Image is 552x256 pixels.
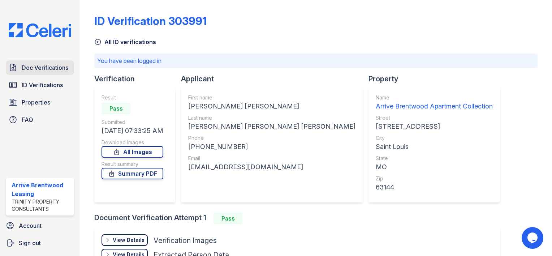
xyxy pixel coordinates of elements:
span: FAQ [22,115,33,124]
div: Street [376,114,493,121]
div: Pass [214,213,242,224]
div: MO [376,162,493,172]
a: ID Verifications [6,78,74,92]
img: CE_Logo_Blue-a8612792a0a2168367f1c8372b55b34899dd931a85d93a1a3d3e32e68fde9ad4.png [3,23,77,37]
div: [DATE] 07:33:25 AM [102,126,163,136]
div: Arrive Brentwood Apartment Collection [376,101,493,111]
a: Properties [6,95,74,110]
div: 63144 [376,182,493,192]
a: FAQ [6,112,74,127]
a: Summary PDF [102,168,163,179]
div: Name [376,94,493,101]
div: Verification [94,74,181,84]
div: Property [368,74,506,84]
div: Zip [376,175,493,182]
div: Saint Louis [376,142,493,152]
div: First name [188,94,355,101]
span: Doc Verifications [22,63,68,72]
div: Last name [188,114,355,121]
div: [STREET_ADDRESS] [376,121,493,132]
div: [PERSON_NAME] [PERSON_NAME] [188,101,355,111]
div: City [376,135,493,142]
div: Result [102,94,163,101]
p: You have been logged in [97,56,535,65]
div: Arrive Brentwood Leasing [12,181,71,198]
div: State [376,155,493,162]
div: Applicant [181,74,368,84]
a: All Images [102,146,163,158]
div: Document Verification Attempt 1 [94,213,506,224]
div: [EMAIL_ADDRESS][DOMAIN_NAME] [188,162,355,172]
span: Sign out [19,239,41,247]
span: ID Verifications [22,81,63,89]
div: ID Verification 303991 [94,14,207,27]
a: Sign out [3,236,77,250]
div: Email [188,155,355,162]
span: Account [19,221,42,230]
div: [PHONE_NUMBER] [188,142,355,152]
div: Pass [102,103,130,114]
div: View Details [113,236,145,244]
div: Verification Images [154,235,217,246]
div: Download Images [102,139,163,146]
a: Account [3,218,77,233]
a: Doc Verifications [6,60,74,75]
div: Trinity Property Consultants [12,198,71,213]
iframe: chat widget [522,227,545,249]
div: Submitted [102,119,163,126]
a: All ID verifications [94,38,156,46]
div: Result summary [102,161,163,168]
span: Properties [22,98,50,107]
div: [PERSON_NAME] [PERSON_NAME] [PERSON_NAME] [188,121,355,132]
div: Phone [188,135,355,142]
a: Name Arrive Brentwood Apartment Collection [376,94,493,111]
